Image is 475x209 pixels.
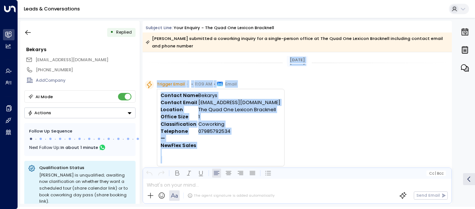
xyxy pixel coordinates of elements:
[198,121,280,128] td: Coworking
[28,110,51,115] div: Actions
[39,165,132,171] p: Qualification Status
[24,107,136,118] div: Button group with a nested menu
[39,172,132,205] div: [PERSON_NAME] is unqualified; awaiting now clarification on whether they want a scheduled tour (s...
[214,80,215,88] span: •
[26,46,135,53] div: Bekarys
[29,143,131,152] div: Next Follow Up:
[198,106,280,113] td: The Quad One Lexicon Bracknell
[161,121,196,127] strong: Classification
[60,143,98,152] span: In about 1 minute
[198,92,280,99] td: Bekarys
[186,80,188,88] span: •
[435,171,436,175] span: |
[161,135,165,141] strong: —
[198,128,280,135] td: 07985792534
[36,67,135,73] div: [PHONE_NUMBER]
[36,77,135,84] div: AddCompany
[161,99,197,106] strong: Contact Email
[161,113,188,120] strong: Office Size
[110,27,114,38] div: •
[161,142,196,149] strong: NewFlex Sales
[161,106,183,113] strong: Location
[429,171,444,175] span: Cc Bcc
[198,113,280,120] td: 1
[24,6,80,12] a: Leads & Conversations
[161,128,188,134] strong: Telephone
[187,193,274,198] div: The agent signature is added automatically
[146,25,173,31] span: Subject Line:
[35,93,53,100] div: AI Mode
[35,57,108,63] span: beka.alimov2000@gmail.com
[157,80,185,88] span: Trigger Email
[116,29,132,35] span: Replied
[161,92,198,99] strong: Contact Name
[157,169,166,178] button: Redo
[29,128,131,134] div: Follow Up Sequence
[146,35,448,50] div: [PERSON_NAME] submitted a coworking inquiry for a single-person office at The Quad One Lexicon Br...
[35,57,108,63] span: [EMAIL_ADDRESS][DOMAIN_NAME]
[174,25,274,31] div: Your enquiry - The Quad One Lexicon Bracknell
[145,169,154,178] button: Undo
[195,80,212,88] span: 11:09 AM
[287,56,308,64] div: [DATE]
[426,171,446,176] button: Cc|Bcc
[225,80,237,88] span: Email
[191,80,193,88] span: •
[198,99,280,106] td: [EMAIL_ADDRESS][DOMAIN_NAME]
[24,107,136,118] button: Actions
